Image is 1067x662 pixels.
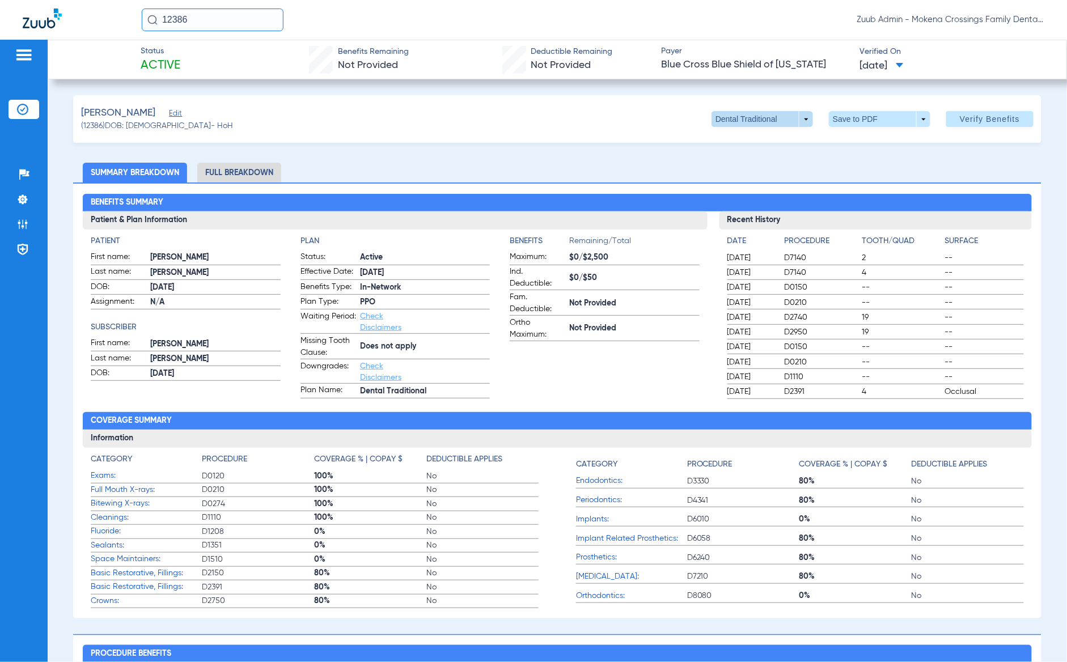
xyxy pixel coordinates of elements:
span: (12386) DOB: [DEMOGRAPHIC_DATA] - HoH [81,120,233,132]
h4: Surface [945,235,1023,247]
span: PPO [360,296,490,308]
span: No [426,540,539,551]
span: D0210 [785,297,858,308]
span: [DATE] [150,368,280,380]
span: [DATE] [727,252,775,264]
span: Payer [662,45,850,57]
span: Benefits Remaining [338,46,409,58]
span: 80% [799,571,912,582]
span: D7140 [785,252,858,264]
span: 0% [314,526,426,537]
span: Ortho Maximum: [510,317,565,341]
span: D6058 [687,533,799,544]
span: Cleanings: [91,512,202,524]
span: Bitewing X-rays: [91,498,202,510]
span: Dental Traditional [360,385,490,397]
button: Verify Benefits [946,111,1034,127]
h4: Procedure [785,235,858,247]
app-breakdown-title: Procedure [202,453,314,469]
span: [DATE] [727,341,775,353]
span: [DATE] [727,386,775,397]
span: D7140 [785,267,858,278]
span: Space Maintainers: [91,553,202,565]
li: Summary Breakdown [83,163,187,183]
app-breakdown-title: Coverage % | Copay $ [799,453,912,474]
span: -- [945,252,1023,264]
span: Remaining/Total [569,235,699,251]
span: D0210 [785,357,858,368]
app-breakdown-title: Procedure [687,453,799,474]
span: Missing Tooth Clause: [300,335,356,359]
span: No [912,552,1024,563]
span: $0/$2,500 [569,252,699,264]
span: Blue Cross Blue Shield of [US_STATE] [662,58,850,72]
span: No [426,567,539,579]
span: No [912,514,1024,525]
span: -- [945,357,1023,368]
span: Edit [169,109,179,120]
span: [PERSON_NAME] [150,252,280,264]
input: Search for patients [142,9,283,31]
span: Ind. Deductible: [510,266,565,290]
span: -- [945,341,1023,353]
app-breakdown-title: Procedure [785,235,858,251]
span: 100% [314,498,426,510]
span: -- [945,371,1023,383]
span: D2391 [202,582,314,593]
span: $0/$50 [569,272,699,284]
span: Plan Type: [300,296,356,309]
span: D0150 [785,282,858,293]
span: 80% [799,476,912,487]
app-breakdown-title: Tooth/Quad [862,235,941,251]
span: D2391 [785,386,858,397]
app-breakdown-title: Patient [91,235,280,247]
span: Zuub Admin - Mokena Crossings Family Dental [857,14,1044,26]
span: D0274 [202,498,314,510]
h4: Coverage % | Copay $ [314,453,403,465]
span: D0120 [202,470,314,482]
h4: Category [576,459,617,470]
span: Benefits Type: [300,281,356,295]
app-breakdown-title: Surface [945,235,1023,251]
h3: Patient & Plan Information [83,211,707,230]
span: [DATE] [727,297,775,308]
h4: Date [727,235,775,247]
span: -- [862,282,941,293]
app-breakdown-title: Coverage % | Copay $ [314,453,426,469]
span: D1110 [202,512,314,523]
span: D8080 [687,590,799,601]
span: Status: [300,251,356,265]
span: No [426,470,539,482]
span: 19 [862,326,941,338]
span: N/A [150,296,280,308]
span: No [912,476,1024,487]
h4: Procedure [202,453,247,465]
app-breakdown-title: Deductible Applies [912,453,1024,474]
span: -- [945,267,1023,278]
span: [DATE] [727,267,775,278]
span: D1510 [202,554,314,565]
span: Assignment: [91,296,146,309]
span: Active [141,58,180,74]
h4: Benefits [510,235,569,247]
span: [PERSON_NAME] [81,106,155,120]
app-breakdown-title: Category [576,453,687,474]
h4: Deductible Applies [426,453,502,465]
span: Not Provided [531,60,591,70]
span: No [912,533,1024,544]
app-breakdown-title: Subscriber [91,321,280,333]
span: [DATE] [727,326,775,338]
h2: Coverage Summary [83,412,1031,430]
span: D6240 [687,552,799,563]
a: Check Disclaimers [360,362,401,381]
span: D6010 [687,514,799,525]
button: Save to PDF [829,111,930,127]
span: Deductible Remaining [531,46,612,58]
span: D2150 [202,567,314,579]
span: Maximum: [510,251,565,265]
span: D2950 [785,326,858,338]
span: 19 [862,312,941,323]
span: Implant Related Prosthetics: [576,533,687,545]
span: First name: [91,251,146,265]
span: 0% [799,590,912,601]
